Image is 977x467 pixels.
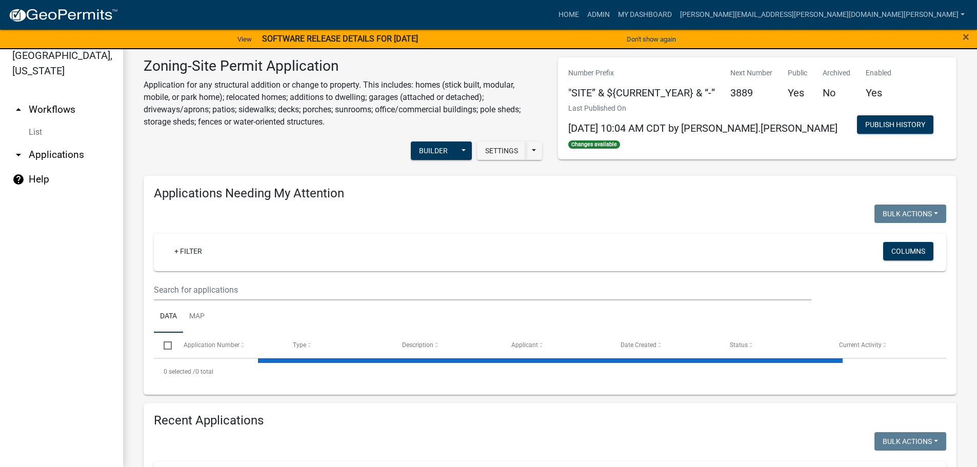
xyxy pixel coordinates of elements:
a: View [233,31,256,48]
button: Close [963,31,969,43]
i: arrow_drop_up [12,104,25,116]
span: Description [402,341,433,349]
a: Admin [583,5,614,25]
a: My Dashboard [614,5,676,25]
span: Status [730,341,748,349]
datatable-header-cell: Type [283,333,392,357]
div: 0 total [154,359,946,384]
a: [PERSON_NAME][EMAIL_ADDRESS][PERSON_NAME][DOMAIN_NAME][PERSON_NAME] [676,5,969,25]
i: help [12,173,25,186]
strong: SOFTWARE RELEASE DETAILS FOR [DATE] [262,34,418,44]
button: Settings [477,141,526,160]
datatable-header-cell: Select [154,333,173,357]
button: Bulk Actions [874,432,946,451]
datatable-header-cell: Description [392,333,502,357]
p: Last Published On [568,103,838,114]
a: + Filter [166,242,210,260]
p: Archived [823,68,850,78]
h3: Zoning-Site Permit Application [144,57,543,75]
datatable-header-cell: Current Activity [829,333,939,357]
wm-modal-confirm: Workflow Publish History [857,121,933,129]
datatable-header-cell: Application Number [173,333,283,357]
p: Application for any structural addition or change to property. This includes: homes (stick built,... [144,79,543,128]
a: Map [183,300,211,333]
h5: 3889 [730,87,772,99]
h5: No [823,87,850,99]
button: Columns [883,242,933,260]
button: Builder [411,141,456,160]
p: Next Number [730,68,772,78]
span: Changes available [568,140,621,149]
h5: Yes [866,87,891,99]
h4: Applications Needing My Attention [154,186,946,201]
datatable-header-cell: Date Created [611,333,720,357]
p: Public [788,68,807,78]
span: Type [293,341,306,349]
datatable-header-cell: Status [720,333,829,357]
button: Don't show again [623,31,680,48]
i: arrow_drop_down [12,149,25,161]
button: Publish History [857,115,933,134]
button: Bulk Actions [874,205,946,223]
span: Applicant [511,341,538,349]
h4: Recent Applications [154,413,946,428]
span: 0 selected / [164,368,195,375]
span: Current Activity [839,341,882,349]
datatable-header-cell: Applicant [502,333,611,357]
span: Application Number [184,341,240,349]
h5: "SITE” & ${CURRENT_YEAR} & “-” [568,87,715,99]
h5: Yes [788,87,807,99]
span: Date Created [621,341,656,349]
a: Data [154,300,183,333]
p: Number Prefix [568,68,715,78]
a: Home [554,5,583,25]
span: [DATE] 10:04 AM CDT by [PERSON_NAME].[PERSON_NAME] [568,122,838,134]
input: Search for applications [154,279,811,300]
span: × [963,30,969,44]
p: Enabled [866,68,891,78]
